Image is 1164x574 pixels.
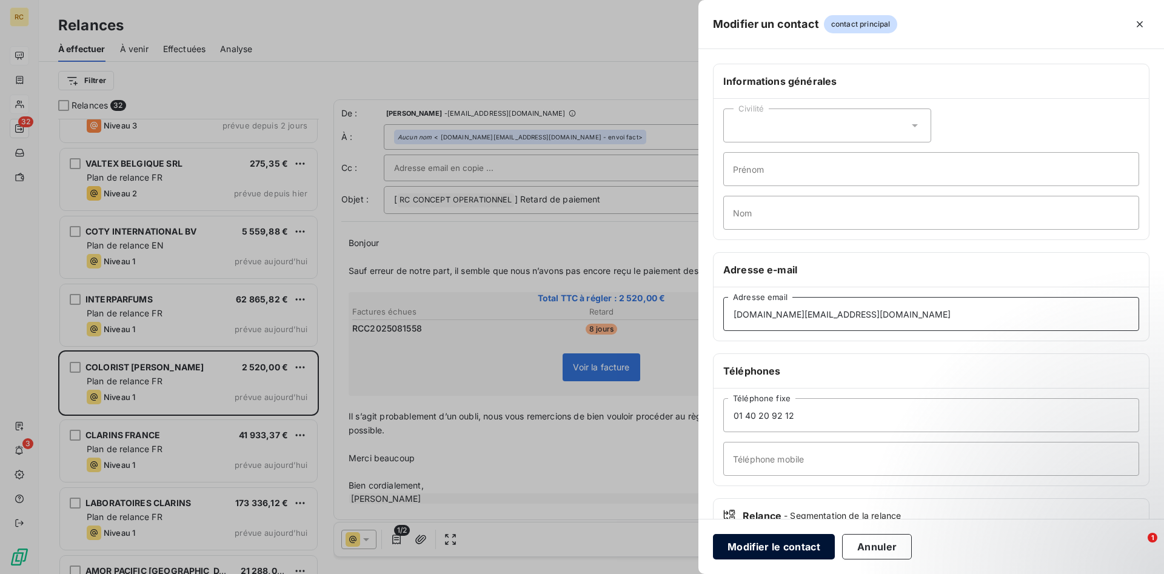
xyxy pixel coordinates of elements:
[723,262,1139,277] h6: Adresse e-mail
[723,297,1139,331] input: placeholder
[723,152,1139,186] input: placeholder
[1123,533,1152,562] iframe: Intercom live chat
[723,442,1139,476] input: placeholder
[1148,533,1157,542] span: 1
[723,196,1139,230] input: placeholder
[842,534,912,559] button: Annuler
[921,456,1164,541] iframe: Intercom notifications message
[824,15,898,33] span: contact principal
[723,509,1139,523] div: Relance
[723,74,1139,88] h6: Informations générales
[723,364,1139,378] h6: Téléphones
[713,16,819,33] h5: Modifier un contact
[723,398,1139,432] input: placeholder
[713,534,835,559] button: Modifier le contact
[784,510,901,522] span: - Segmentation de la relance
